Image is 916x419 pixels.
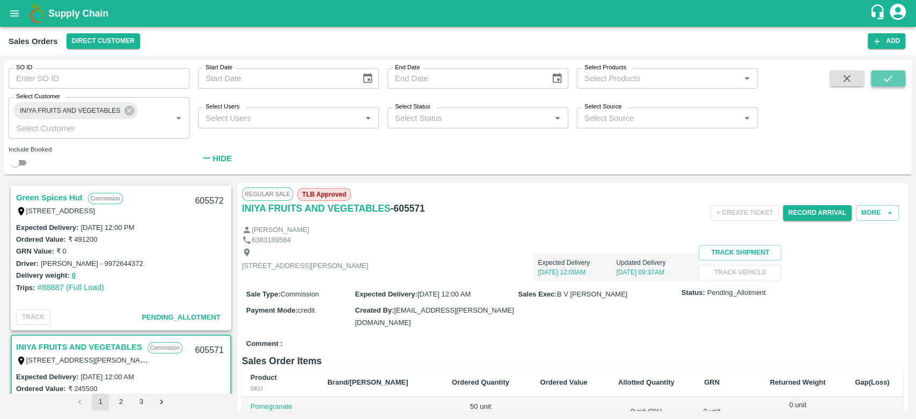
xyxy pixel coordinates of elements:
b: Returned Weight [770,378,826,386]
button: Go to page 2 [112,393,129,410]
input: Select Status [391,111,547,125]
p: Commission [88,193,123,204]
button: Open [740,111,754,125]
p: [STREET_ADDRESS][PERSON_NAME] [242,261,369,271]
label: [DATE] 12:00 PM [80,223,134,232]
input: Enter SO ID [9,68,189,89]
label: Sales Exec : [518,290,557,298]
button: Go to next page [153,393,170,410]
b: Allotted Quantity [618,378,675,386]
h6: Sales Order Items [242,353,903,369]
input: Select Customer [12,121,155,135]
div: SKU [251,384,310,393]
input: Select Source [580,111,737,125]
button: Choose date [357,68,378,89]
label: [STREET_ADDRESS][PERSON_NAME] [26,356,153,364]
label: Select Users [206,103,239,111]
a: INIYA FRUITS AND VEGETABLES [242,201,391,216]
label: Expected Delivery : [16,373,78,381]
button: 0 [72,270,76,282]
img: logo [27,3,48,24]
p: Pomegranate [251,402,310,412]
p: Expected Delivery [538,258,616,268]
label: [STREET_ADDRESS] [26,207,96,215]
label: [DATE] 12:00 AM [80,373,134,381]
span: TLB Approved [297,188,351,201]
span: Commission [281,290,319,298]
span: credit [298,306,315,314]
label: Comment : [246,339,283,349]
label: End Date [395,63,420,72]
a: Supply Chain [48,6,869,21]
button: Record Arrival [783,205,852,221]
button: page 1 [92,393,109,410]
span: [EMAIL_ADDRESS][PERSON_NAME][DOMAIN_NAME] [355,306,514,326]
input: Select Products [580,71,737,85]
button: Track Shipment [699,245,781,261]
button: Go to page 3 [133,393,150,410]
a: #88887 (Full Load) [37,283,104,292]
div: account of current user [888,2,907,25]
label: Ordered Value: [16,235,65,243]
div: 605572 [188,189,230,214]
span: INIYA FRUITS AND VEGETABLES [13,105,127,117]
strong: Hide [212,154,231,163]
label: Status: [681,288,705,298]
b: Ordered Value [540,378,587,386]
button: Open [551,111,565,125]
div: Include Booked [9,145,189,154]
label: Trips: [16,284,35,292]
label: Select Products [584,63,626,72]
p: Updated Delivery [616,258,694,268]
label: GRN Value: [16,247,54,255]
a: INIYA FRUITS AND VEGETABLES [16,340,142,354]
div: Sales Orders [9,34,58,48]
label: [PERSON_NAME] - 9972644372 [41,259,143,268]
b: GRN [704,378,720,386]
b: Product [251,373,277,381]
label: Expected Delivery : [16,223,78,232]
label: Expected Delivery : [355,290,417,298]
p: [PERSON_NAME] [252,225,309,235]
label: Delivery weight: [16,271,70,279]
p: [DATE] 09:37AM [616,268,694,277]
label: Select Source [584,103,621,111]
label: ₹ 491200 [68,235,97,243]
span: Pending_Allotment [142,313,221,321]
label: Select Customer [16,92,60,101]
button: More [856,205,899,221]
button: Open [740,71,754,85]
button: Add [868,33,905,49]
input: Select Users [201,111,358,125]
b: Supply Chain [48,8,108,19]
p: 6383189584 [252,235,290,245]
b: Ordered Quantity [452,378,509,386]
label: Payment Mode : [246,306,298,314]
p: [DATE] 12:00AM [538,268,616,277]
div: 605571 [188,338,230,363]
label: Select Status [395,103,430,111]
span: Pending_Allotment [707,288,766,298]
div: customer-support [869,4,888,23]
span: Regular Sale [242,187,293,200]
label: ₹ 0 [56,247,67,255]
button: Open [172,111,186,125]
nav: pagination navigation [70,393,172,410]
button: Open [361,111,375,125]
button: Choose date [547,68,567,89]
label: Start Date [206,63,232,72]
label: Sale Type : [246,290,281,298]
button: Select DC [67,33,140,49]
label: ₹ 245500 [68,385,97,393]
label: Created By : [355,306,394,314]
p: Commission [148,342,182,353]
span: [DATE] 12:00 AM [417,290,471,298]
label: SO ID [16,63,32,72]
button: open drawer [2,1,27,26]
h6: - 605571 [391,201,425,216]
b: Brand/[PERSON_NAME] [327,378,408,386]
input: Start Date [198,68,353,89]
label: Driver: [16,259,39,268]
div: INIYA FRUITS AND VEGETABLES [13,102,138,119]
